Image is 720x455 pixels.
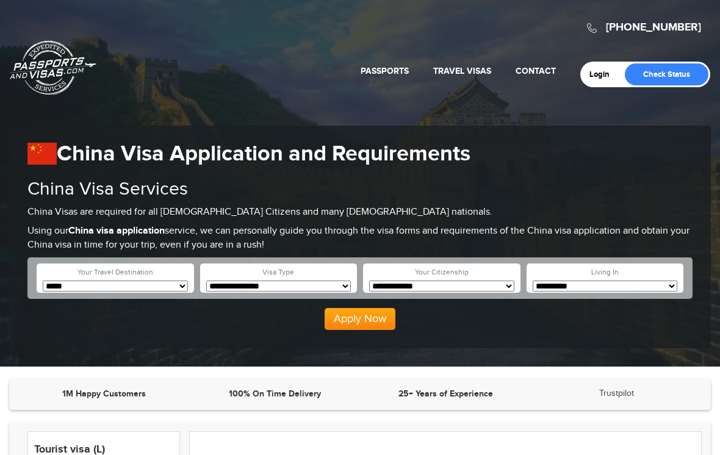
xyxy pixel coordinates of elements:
[361,66,409,76] a: Passports
[262,267,294,278] label: Visa Type
[433,66,491,76] a: Travel Visas
[27,224,693,253] p: Using our service, we can personally guide you through the visa forms and requirements of the Chi...
[415,267,469,278] label: Your Citizenship
[27,179,693,199] h2: China Visa Services
[516,66,556,76] a: Contact
[68,225,165,237] strong: China visa application
[62,389,146,399] strong: 1M Happy Customers
[10,40,96,95] a: Passports & [DOMAIN_NAME]
[589,70,618,79] a: Login
[599,389,634,398] a: Trustpilot
[325,308,395,330] button: Apply Now
[591,267,619,278] label: Living In
[27,141,693,167] h1: China Visa Application and Requirements
[398,389,493,399] strong: 25+ Years of Experience
[606,21,701,34] a: [PHONE_NUMBER]
[625,63,708,85] a: Check Status
[27,206,693,220] p: China Visas are required for all [DEMOGRAPHIC_DATA] Citizens and many [DEMOGRAPHIC_DATA] nationals.
[77,267,153,278] label: Your Travel Destination
[229,389,321,399] strong: 100% On Time Delivery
